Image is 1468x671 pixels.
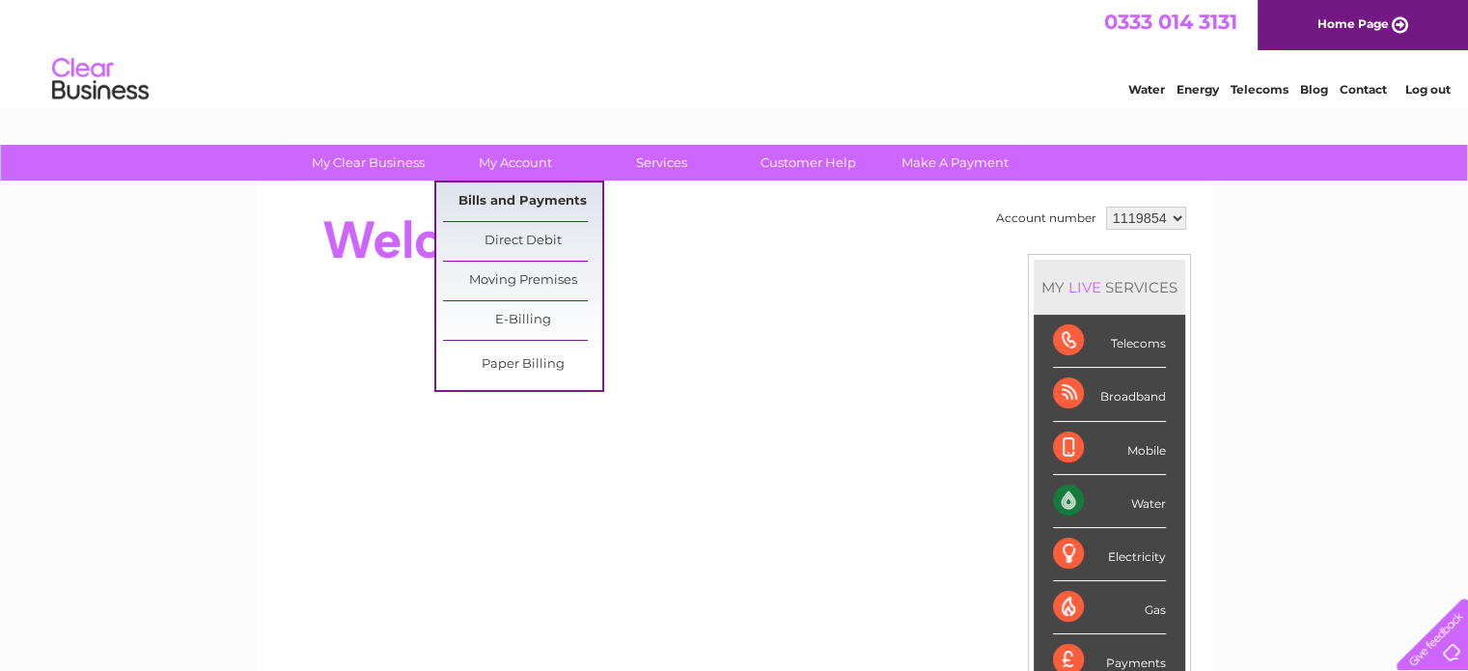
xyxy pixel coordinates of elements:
img: logo.png [51,50,150,109]
td: Account number [991,202,1101,235]
a: 0333 014 3131 [1104,10,1237,34]
div: LIVE [1065,278,1105,296]
a: My Account [435,145,595,181]
a: Services [582,145,741,181]
div: Clear Business is a trading name of Verastar Limited (registered in [GEOGRAPHIC_DATA] No. 3667643... [279,11,1191,94]
a: Blog [1300,82,1328,97]
div: Gas [1053,581,1166,634]
a: Moving Premises [443,262,602,300]
a: Make A Payment [875,145,1035,181]
div: MY SERVICES [1034,260,1185,315]
div: Mobile [1053,422,1166,475]
div: Water [1053,475,1166,528]
a: Telecoms [1231,82,1288,97]
div: Telecoms [1053,315,1166,368]
a: Paper Billing [443,346,602,384]
div: Broadband [1053,368,1166,421]
a: Direct Debit [443,222,602,261]
a: Contact [1340,82,1387,97]
a: E-Billing [443,301,602,340]
a: Bills and Payments [443,182,602,221]
div: Electricity [1053,528,1166,581]
a: Energy [1177,82,1219,97]
a: Customer Help [729,145,888,181]
a: My Clear Business [289,145,448,181]
a: Water [1128,82,1165,97]
a: Log out [1404,82,1450,97]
